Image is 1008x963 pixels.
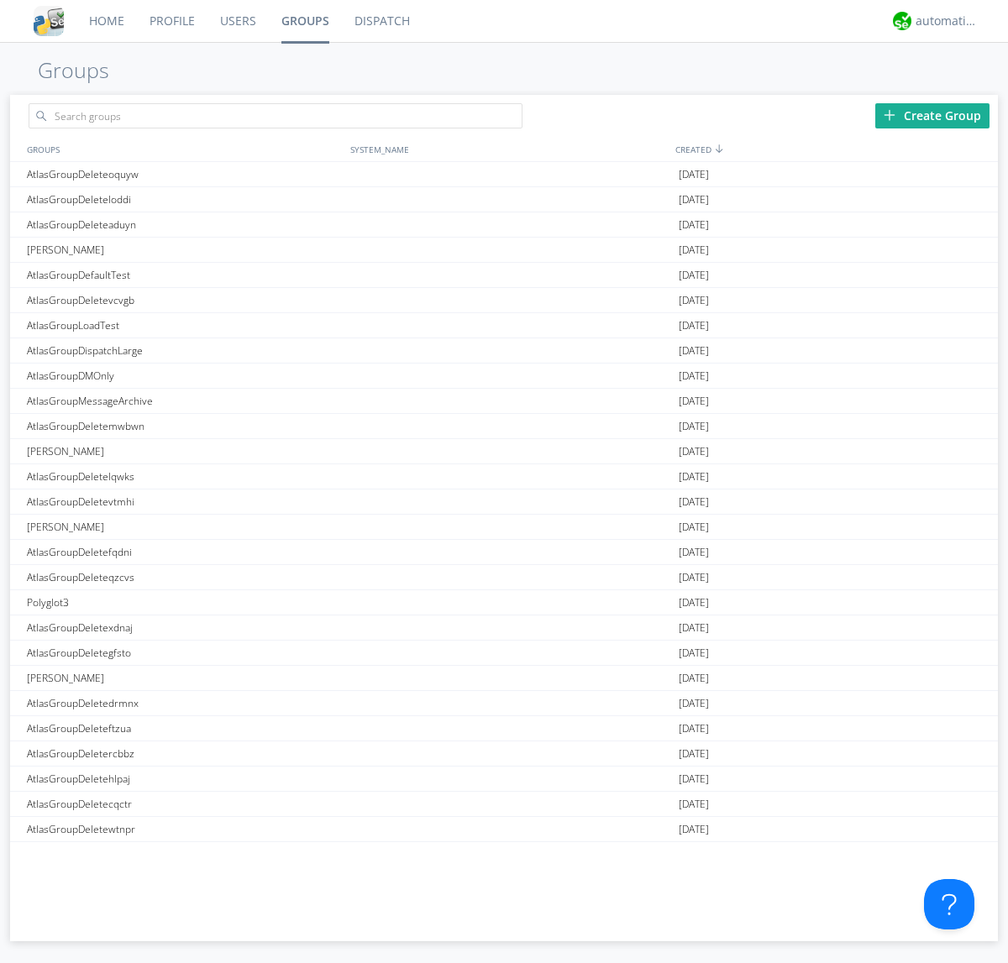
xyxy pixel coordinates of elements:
a: AtlasGroupDeletehlpaj[DATE] [10,767,998,792]
a: Polyglot3[DATE] [10,590,998,615]
div: AtlasGroupDeletercbbz [23,741,346,766]
span: [DATE] [679,212,709,238]
div: AtlasGroupDeleteaduyn [23,212,346,237]
span: [DATE] [679,666,709,691]
span: [DATE] [679,414,709,439]
div: AtlasGroupDefaultTest [23,263,346,287]
div: AtlasGroupLoadTest [23,313,346,338]
div: AtlasGroupDeleteftzua [23,716,346,741]
div: AtlasGroupDeletevtmhi [23,489,346,514]
a: [PERSON_NAME][DATE] [10,515,998,540]
div: CREATED [671,137,998,161]
a: AtlasGroupDeletedrmnx[DATE] [10,691,998,716]
a: AtlasGroupDeleteftzua[DATE] [10,716,998,741]
div: AtlasGroupDispatchLarge [23,338,346,363]
a: AtlasGroupDispatchLarge[DATE] [10,338,998,364]
span: [DATE] [679,187,709,212]
div: AtlasGroupDeletemwbwn [23,414,346,438]
a: AtlasGroupLoadTest[DATE] [10,313,998,338]
a: AtlasGroupDeletercbbz[DATE] [10,741,998,767]
a: AtlasGroupDeletexdnaj[DATE] [10,615,998,641]
span: [DATE] [679,716,709,741]
span: [DATE] [679,439,709,464]
div: AtlasGroupDeletelqwks [23,464,346,489]
div: [PERSON_NAME] [23,439,346,463]
span: [DATE] [679,515,709,540]
span: [DATE] [679,288,709,313]
input: Search groups [29,103,522,128]
span: [DATE] [679,464,709,489]
div: AtlasGroupDeleteqzcvs [23,565,346,589]
a: AtlasGroupDeleteloddi[DATE] [10,187,998,212]
div: AtlasGroupDeletecqctr [23,792,346,816]
div: [PERSON_NAME] [23,238,346,262]
span: [DATE] [679,741,709,767]
a: AtlasGroupDeletevtmhi[DATE] [10,489,998,515]
a: AtlasGroupDeletelqwks[DATE] [10,464,998,489]
div: AtlasGroupDeletedzdfu [23,842,346,866]
span: [DATE] [679,489,709,515]
a: AtlasGroupDeleteoquyw[DATE] [10,162,998,187]
span: [DATE] [679,238,709,263]
span: [DATE] [679,792,709,817]
a: AtlasGroupMessageArchive[DATE] [10,389,998,414]
span: [DATE] [679,842,709,867]
span: [DATE] [679,691,709,716]
div: AtlasGroupDeletewtnpr [23,817,346,841]
span: [DATE] [679,162,709,187]
a: AtlasGroupDeletevcvgb[DATE] [10,288,998,313]
a: AtlasGroupDeletecqctr[DATE] [10,792,998,817]
span: [DATE] [679,540,709,565]
div: AtlasGroupDMOnly [23,364,346,388]
div: SYSTEM_NAME [346,137,671,161]
img: plus.svg [884,109,895,121]
span: [DATE] [679,389,709,414]
span: [DATE] [679,565,709,590]
div: GROUPS [23,137,342,161]
a: [PERSON_NAME][DATE] [10,238,998,263]
a: AtlasGroupDMOnly[DATE] [10,364,998,389]
span: [DATE] [679,338,709,364]
div: AtlasGroupDeletedrmnx [23,691,346,715]
a: AtlasGroupDeletedzdfu[DATE] [10,842,998,867]
div: AtlasGroupDeleteloddi [23,187,346,212]
div: [PERSON_NAME] [23,515,346,539]
a: AtlasGroupDeletefqdni[DATE] [10,540,998,565]
a: AtlasGroupDeleteqzcvs[DATE] [10,565,998,590]
a: AtlasGroupDeletemwbwn[DATE] [10,414,998,439]
div: AtlasGroupDeleteoquyw [23,162,346,186]
a: AtlasGroupDeleteaduyn[DATE] [10,212,998,238]
iframe: Toggle Customer Support [924,879,974,929]
span: [DATE] [679,615,709,641]
span: [DATE] [679,817,709,842]
a: AtlasGroupDeletewtnpr[DATE] [10,817,998,842]
div: AtlasGroupDeletegfsto [23,641,346,665]
div: AtlasGroupDeletefqdni [23,540,346,564]
div: AtlasGroupDeletehlpaj [23,767,346,791]
div: automation+atlas [916,13,979,29]
div: Polyglot3 [23,590,346,615]
a: [PERSON_NAME][DATE] [10,439,998,464]
div: Create Group [875,103,990,128]
a: [PERSON_NAME][DATE] [10,666,998,691]
a: AtlasGroupDefaultTest[DATE] [10,263,998,288]
span: [DATE] [679,313,709,338]
div: [PERSON_NAME] [23,666,346,690]
span: [DATE] [679,767,709,792]
span: [DATE] [679,364,709,389]
img: d2d01cd9b4174d08988066c6d424eccd [893,12,911,30]
span: [DATE] [679,263,709,288]
div: AtlasGroupMessageArchive [23,389,346,413]
span: [DATE] [679,590,709,615]
div: AtlasGroupDeletevcvgb [23,288,346,312]
span: [DATE] [679,641,709,666]
a: AtlasGroupDeletegfsto[DATE] [10,641,998,666]
img: cddb5a64eb264b2086981ab96f4c1ba7 [34,6,64,36]
div: AtlasGroupDeletexdnaj [23,615,346,640]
